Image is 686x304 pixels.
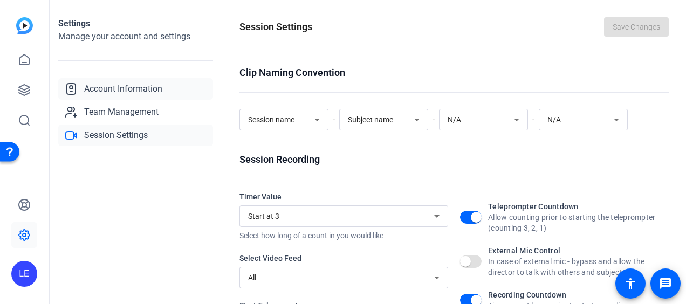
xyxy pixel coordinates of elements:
div: Select Video Feed [239,253,448,264]
mat-icon: accessibility [624,277,637,290]
img: blue-gradient.svg [16,17,33,34]
span: N/A [547,115,561,124]
div: Allow counting prior to starting the teleprompter (counting 3, 2, 1) [488,212,669,233]
div: Timer Value [239,191,448,202]
span: Team Management [84,106,159,119]
span: - [428,115,439,125]
div: Clip Naming Convention [239,65,669,80]
div: Teleprompter Countdown [488,201,669,212]
h1: Settings [58,17,213,30]
div: External Mic Control [488,245,669,256]
div: Session Recording [239,152,669,167]
h1: Session Settings [239,19,312,34]
span: Start at 3 [248,212,279,220]
div: LE [11,261,37,287]
span: Account Information [84,82,162,95]
span: Session Settings [84,129,148,142]
div: Select how long of a count in you would like [239,230,448,241]
div: In case of external mic - bypass and allow the director to talk with others and subjects [488,256,669,278]
span: - [528,115,539,125]
span: Session name [248,115,294,124]
h2: Manage your account and settings [58,30,213,43]
a: Account Information [58,78,213,100]
mat-icon: message [659,277,672,290]
span: Subject name [348,115,393,124]
a: Session Settings [58,125,213,146]
a: Team Management [58,101,213,123]
span: - [328,115,339,125]
span: All [248,273,256,282]
div: Recording Countdown [488,289,629,300]
span: N/A [448,115,461,124]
